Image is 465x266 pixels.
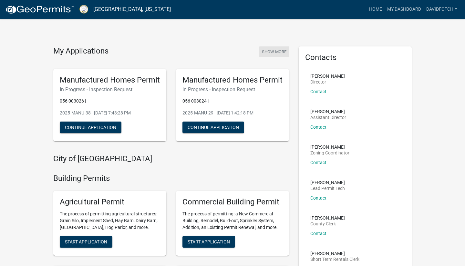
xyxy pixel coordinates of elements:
[60,75,160,85] h5: Manufactured Homes Permit
[310,115,346,120] p: Assistant Director
[182,197,283,207] h5: Commercial Building Permit
[385,3,424,15] a: My Dashboard
[310,124,326,130] a: Contact
[182,236,235,248] button: Start Application
[60,98,160,104] p: 056 003026 |
[310,231,326,236] a: Contact
[53,154,289,163] h4: City of [GEOGRAPHIC_DATA]
[60,211,160,231] p: The process of permitting agricultural structures: Grain Silo, Implement Shed, Hay Barn, Dairy Ba...
[182,122,244,133] button: Continue Application
[310,74,345,78] p: [PERSON_NAME]
[60,86,160,93] h6: In Progress - Inspection Request
[79,5,88,14] img: Putnam County, Georgia
[53,46,108,56] h4: My Applications
[310,151,349,155] p: Zoning Coordinator
[182,98,283,104] p: 056 003024 |
[310,186,345,191] p: Lead Permit Tech
[60,122,121,133] button: Continue Application
[182,86,283,93] h6: In Progress - Inspection Request
[310,257,359,261] p: Short Term Rentals Clerk
[60,236,112,248] button: Start Application
[310,180,345,185] p: [PERSON_NAME]
[310,251,359,256] p: [PERSON_NAME]
[65,239,107,244] span: Start Application
[182,110,283,116] p: 2025-MANU-29 - [DATE] 1:42:18 PM
[310,216,345,220] p: [PERSON_NAME]
[424,3,460,15] a: davidfotch
[60,197,160,207] h5: Agricultural Permit
[93,4,171,15] a: [GEOGRAPHIC_DATA], [US_STATE]
[310,109,346,114] p: [PERSON_NAME]
[182,211,283,231] p: The process of permitting: a New Commercial Building, Remodel, Build-out, Sprinkler System, Addit...
[310,222,345,226] p: County Clerk
[259,46,289,57] button: Show More
[305,53,405,62] h5: Contacts
[310,145,349,149] p: [PERSON_NAME]
[367,3,385,15] a: Home
[310,160,326,165] a: Contact
[60,110,160,116] p: 2025-MANU-38 - [DATE] 7:43:28 PM
[310,195,326,201] a: Contact
[182,75,283,85] h5: Manufactured Homes Permit
[53,174,289,183] h4: Building Permits
[310,80,345,84] p: Director
[310,89,326,94] a: Contact
[188,239,230,244] span: Start Application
